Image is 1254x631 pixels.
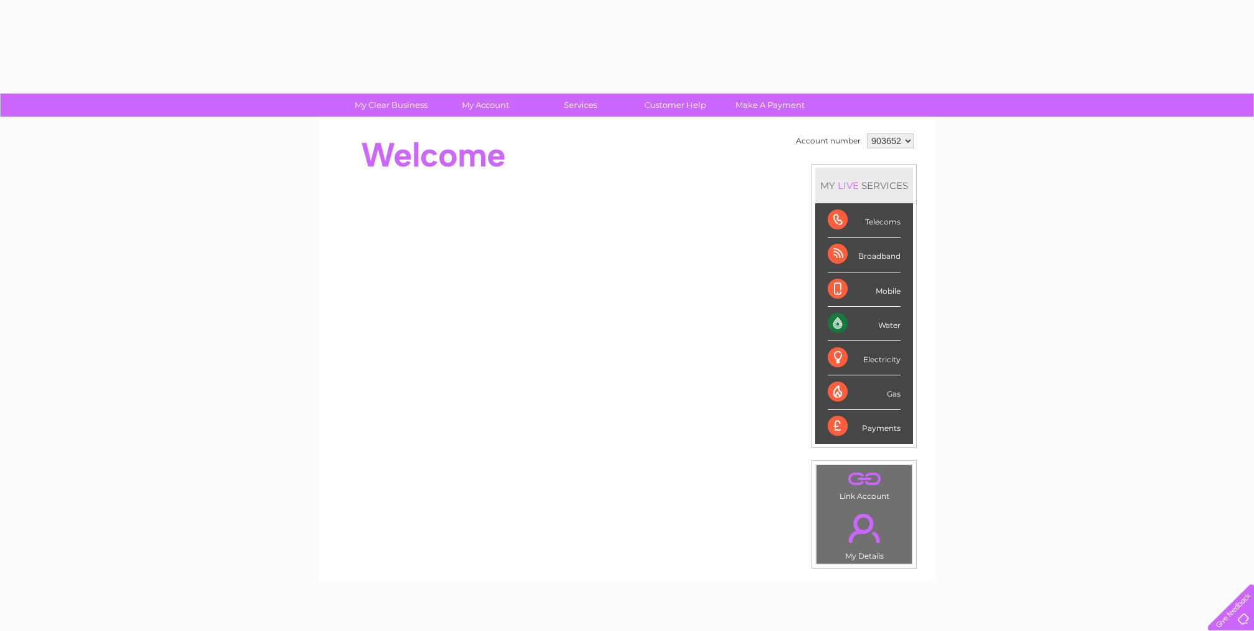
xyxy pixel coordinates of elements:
[529,94,632,117] a: Services
[828,341,901,375] div: Electricity
[828,410,901,443] div: Payments
[434,94,537,117] a: My Account
[828,238,901,272] div: Broadband
[816,503,912,564] td: My Details
[624,94,727,117] a: Customer Help
[816,465,912,504] td: Link Account
[828,203,901,238] div: Telecoms
[828,307,901,341] div: Water
[793,130,864,152] td: Account number
[820,506,909,550] a: .
[828,272,901,307] div: Mobile
[820,468,909,490] a: .
[828,375,901,410] div: Gas
[340,94,443,117] a: My Clear Business
[815,168,913,203] div: MY SERVICES
[719,94,821,117] a: Make A Payment
[835,180,861,191] div: LIVE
